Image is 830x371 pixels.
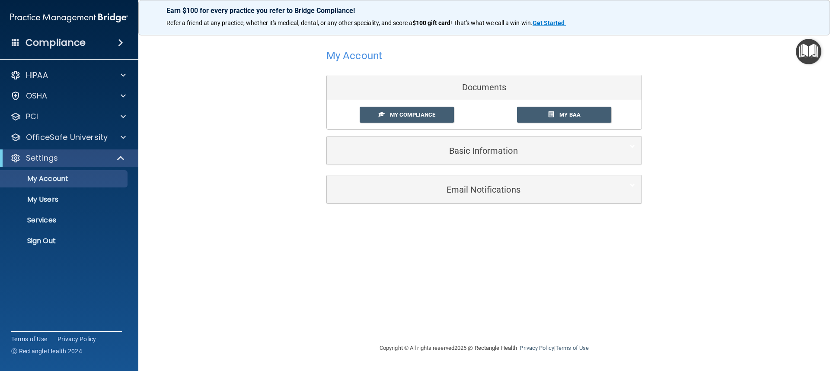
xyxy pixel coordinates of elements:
p: My Account [6,174,124,183]
a: OSHA [10,91,126,101]
span: Refer a friend at any practice, whether it's medical, dental, or any other speciality, and score a [166,19,412,26]
a: Get Started [533,19,566,26]
p: Earn $100 for every practice you refer to Bridge Compliance! [166,6,570,15]
a: Terms of Use [555,345,589,351]
img: PMB logo [10,9,128,26]
p: PCI [26,111,38,122]
div: Documents [327,75,642,100]
a: OfficeSafe University [10,132,126,143]
span: ! That's what we call a win-win. [450,19,533,26]
p: OfficeSafe University [26,132,108,143]
button: Open Resource Center [796,39,821,64]
p: Sign Out [6,237,124,245]
a: Privacy Policy [520,345,554,351]
p: Settings [26,153,58,163]
a: Email Notifications [333,180,635,199]
strong: Get Started [533,19,565,26]
a: Privacy Policy [57,335,96,343]
a: HIPAA [10,70,126,80]
a: Terms of Use [11,335,47,343]
a: Basic Information [333,141,635,160]
p: HIPAA [26,70,48,80]
div: Copyright © All rights reserved 2025 @ Rectangle Health | | [326,334,642,362]
h5: Email Notifications [333,185,609,194]
span: My Compliance [390,111,435,118]
p: My Users [6,195,124,204]
a: PCI [10,111,126,122]
span: My BAA [559,111,581,118]
h4: My Account [326,50,382,61]
a: Settings [10,153,125,163]
p: Services [6,216,124,225]
strong: $100 gift card [412,19,450,26]
h4: Compliance [26,37,86,49]
span: Ⓒ Rectangle Health 2024 [11,347,82,355]
p: OSHA [26,91,48,101]
h5: Basic Information [333,146,609,155]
